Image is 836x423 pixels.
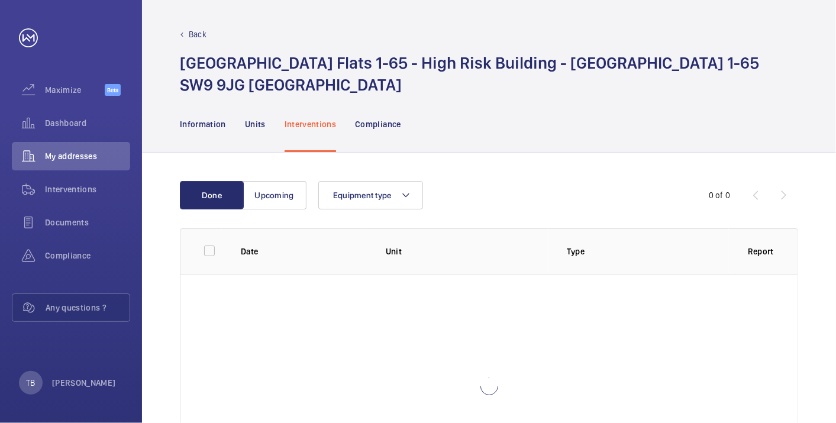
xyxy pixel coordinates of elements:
p: Unit [386,246,548,257]
span: My addresses [45,150,130,162]
span: Dashboard [45,117,130,129]
p: Report [748,246,774,257]
p: Type [567,246,585,257]
p: TB [26,377,35,389]
h1: [GEOGRAPHIC_DATA] Flats 1-65 - High Risk Building - [GEOGRAPHIC_DATA] 1-65 SW9 9JG [GEOGRAPHIC_DATA] [180,52,759,96]
p: [PERSON_NAME] [52,377,116,389]
span: Compliance [45,250,130,261]
span: Equipment type [333,190,392,200]
p: Information [180,118,226,130]
span: Maximize [45,84,105,96]
button: Equipment type [318,181,423,209]
p: Back [189,28,206,40]
button: Done [180,181,244,209]
p: Compliance [355,118,401,130]
div: 0 of 0 [709,189,730,201]
button: Upcoming [243,181,306,209]
span: Any questions ? [46,302,130,314]
p: Units [245,118,266,130]
p: Interventions [285,118,337,130]
p: Date [241,246,258,257]
span: Beta [105,84,121,96]
span: Documents [45,217,130,228]
span: Interventions [45,183,130,195]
